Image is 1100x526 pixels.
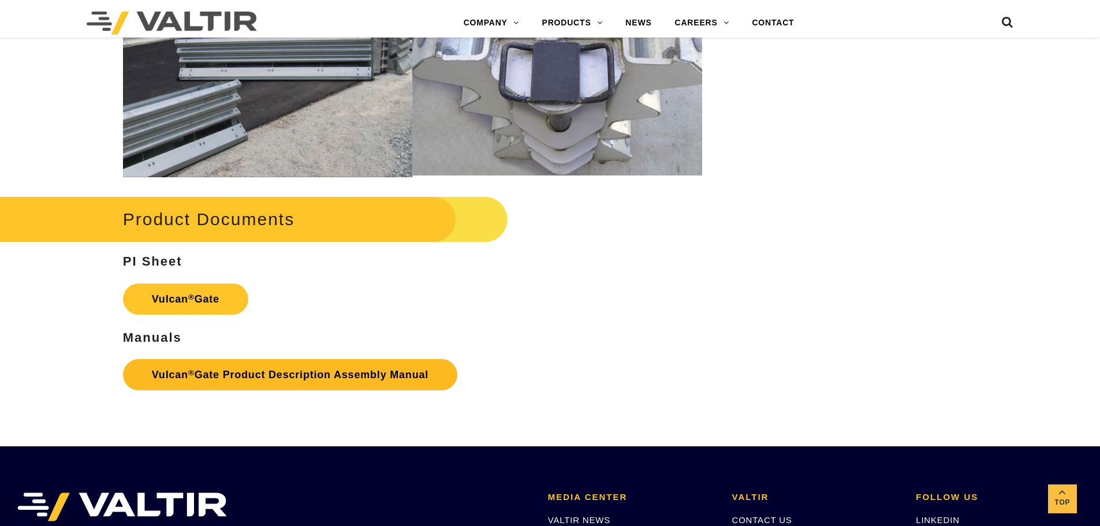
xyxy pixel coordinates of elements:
a: Top [1048,484,1077,513]
img: VALTIR [17,493,227,521]
strong: Manuals [123,330,182,345]
a: NEWS [614,12,663,35]
h2: MEDIA CENTER [548,493,715,502]
a: CAREERS [663,12,741,35]
h2: FOLLOW US [916,493,1083,502]
img: Valtir [87,12,257,35]
sup: ® [188,293,195,301]
a: VALTIR NEWS [548,515,610,525]
a: Vulcan®Gate Product Description Assembly Manual [123,359,457,390]
sup: ® [188,368,195,377]
a: CONTACT US [732,515,792,525]
strong: Vulcan Gate [152,293,219,305]
a: PRODUCTS [531,12,614,35]
a: Vulcan®Gate [123,283,248,315]
a: CONTACT [740,12,806,35]
strong: PI Sheet [123,254,182,268]
a: COMPANY [452,12,531,35]
h2: VALTIR [732,493,899,502]
span: Top [1048,496,1077,509]
a: LINKEDIN [916,515,960,525]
